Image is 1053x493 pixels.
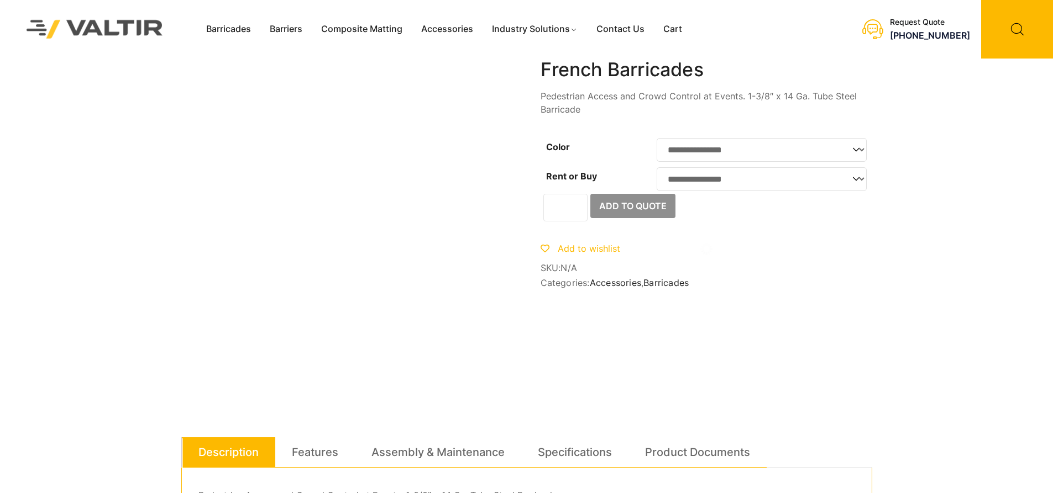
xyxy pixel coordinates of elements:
a: Cart [654,21,691,38]
a: Specifications [538,437,612,467]
span: Categories: , [541,278,872,288]
a: Features [292,437,338,467]
span: SKU: [541,263,872,273]
a: Barricades [643,277,689,288]
a: Industry Solutions [483,21,587,38]
h1: French Barricades [541,59,872,81]
a: Contact Us [587,21,654,38]
span: N/A [560,262,577,273]
div: Request Quote [890,18,970,27]
a: Barricades [197,21,260,38]
a: Assembly & Maintenance [371,437,505,467]
img: Valtir Rentals [12,6,177,52]
a: Composite Matting [312,21,412,38]
button: Add to Quote [590,194,675,218]
a: [PHONE_NUMBER] [890,30,970,41]
a: Accessories [412,21,483,38]
a: Accessories [590,277,641,288]
label: Color [546,141,570,152]
a: Barriers [260,21,312,38]
input: Product quantity [543,194,588,221]
a: Description [198,437,259,467]
p: Pedestrian Access and Crowd Control at Events. 1-3/8″ x 14 Ga. Tube Steel Barricade [541,89,872,116]
label: Rent or Buy [546,171,597,182]
a: Product Documents [645,437,750,467]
